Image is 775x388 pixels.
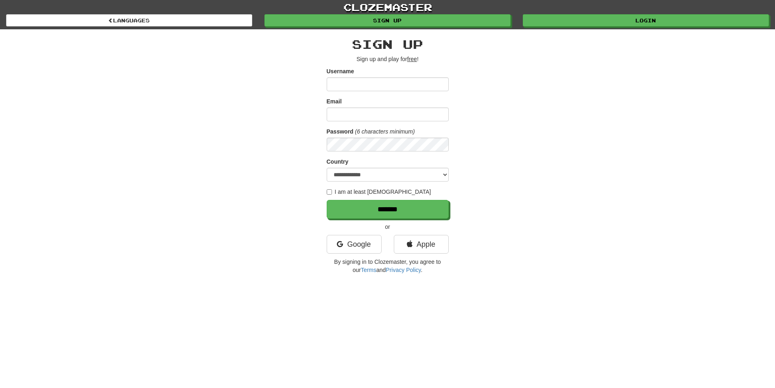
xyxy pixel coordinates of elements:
p: By signing in to Clozemaster, you agree to our and . [327,258,449,274]
h2: Sign up [327,37,449,51]
label: Password [327,127,354,136]
a: Terms [361,267,376,273]
p: Sign up and play for ! [327,55,449,63]
a: Google [327,235,382,254]
p: or [327,223,449,231]
label: Email [327,97,342,105]
u: free [407,56,417,62]
label: I am at least [DEMOGRAPHIC_DATA] [327,188,431,196]
label: Country [327,158,349,166]
a: Privacy Policy [386,267,421,273]
input: I am at least [DEMOGRAPHIC_DATA] [327,189,332,195]
em: (6 characters minimum) [355,128,415,135]
a: Sign up [264,14,511,26]
label: Username [327,67,354,75]
a: Languages [6,14,252,26]
a: Apple [394,235,449,254]
a: Login [523,14,769,26]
